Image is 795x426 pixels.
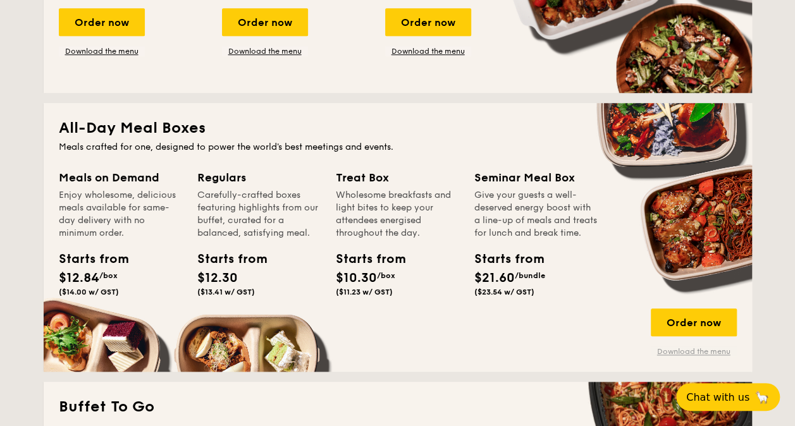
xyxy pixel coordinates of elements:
span: ($23.54 w/ GST) [474,288,534,296]
span: /bundle [515,271,545,280]
span: $21.60 [474,271,515,286]
span: ($14.00 w/ GST) [59,288,119,296]
div: Give your guests a well-deserved energy boost with a line-up of meals and treats for lunch and br... [474,189,598,240]
div: Seminar Meal Box [474,169,598,186]
div: Starts from [59,250,116,269]
span: $10.30 [336,271,377,286]
span: ($11.23 w/ GST) [336,288,393,296]
span: /box [377,271,395,280]
div: Order now [385,8,471,36]
a: Download the menu [385,46,471,56]
div: Enjoy wholesome, delicious meals available for same-day delivery with no minimum order. [59,189,182,240]
span: $12.84 [59,271,99,286]
span: /box [99,271,118,280]
div: Meals on Demand [59,169,182,186]
span: $12.30 [197,271,238,286]
div: Starts from [336,250,393,269]
a: Download the menu [222,46,308,56]
span: 🦙 [755,390,770,405]
div: Starts from [197,250,254,269]
div: Starts from [474,250,531,269]
button: Chat with us🦙 [676,383,780,411]
div: Treat Box [336,169,459,186]
span: Chat with us [686,391,749,403]
div: Order now [651,308,737,336]
h2: Buffet To Go [59,397,737,417]
h2: All-Day Meal Boxes [59,118,737,138]
a: Download the menu [651,346,737,356]
div: Carefully-crafted boxes featuring highlights from our buffet, curated for a balanced, satisfying ... [197,189,321,240]
div: Order now [59,8,145,36]
div: Wholesome breakfasts and light bites to keep your attendees energised throughout the day. [336,189,459,240]
span: ($13.41 w/ GST) [197,288,255,296]
a: Download the menu [59,46,145,56]
div: Order now [222,8,308,36]
div: Meals crafted for one, designed to power the world's best meetings and events. [59,141,737,154]
div: Regulars [197,169,321,186]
